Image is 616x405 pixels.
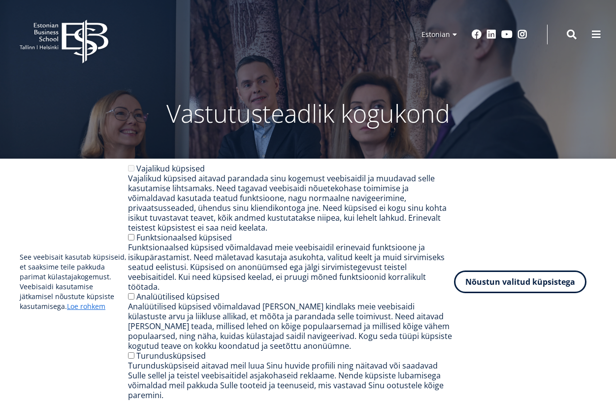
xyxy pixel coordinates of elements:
[486,30,496,39] a: Linkedin
[136,350,206,361] label: Turundusküpsised
[128,173,454,233] div: Vajalikud küpsised aitavad parandada sinu kogemust veebisaidil ja muudavad selle kasutamise lihts...
[454,270,586,293] button: Nõustun valitud küpsistega
[518,30,527,39] a: Instagram
[47,99,569,128] p: Vastutusteadlik kogukond
[136,232,232,243] label: Funktsionaalsed küpsised
[67,302,105,311] a: Loe rohkem
[136,291,220,302] label: Analüütilised küpsised
[128,302,454,351] div: Analüütilised küpsised võimaldavad [PERSON_NAME] kindlaks meie veebisaidi külastuste arvu ja liik...
[501,30,513,39] a: Youtube
[20,252,128,311] p: See veebisait kasutab küpsiseid, et saaksime teile pakkuda parimat külastajakogemust. Veebisaidi ...
[472,30,482,39] a: Facebook
[136,163,205,174] label: Vajalikud küpsised
[128,361,454,400] div: Turundusküpsiseid aitavad meil luua Sinu huvide profiili ning näitavad või saadavad Sulle sellel ...
[128,242,454,292] div: Funktsionaalsed küpsised võimaldavad meie veebisaidil erinevaid funktsioone ja isikupärastamist. ...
